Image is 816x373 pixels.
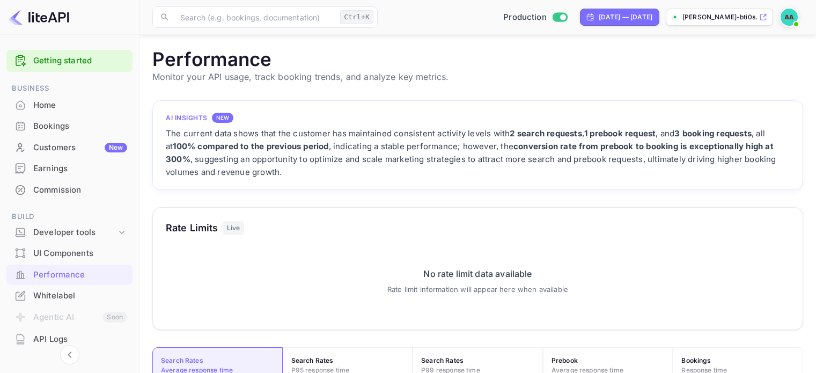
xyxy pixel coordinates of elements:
[6,50,133,72] div: Getting started
[60,345,79,364] button: Collapse navigation
[6,286,133,305] a: Whitelabel
[6,286,133,306] div: Whitelabel
[599,12,652,22] div: [DATE] — [DATE]
[552,356,578,364] strong: Prebook
[166,127,790,179] div: The current data shows that the customer has maintained consistent activity levels with , , and ,...
[6,158,133,178] a: Earnings
[674,128,752,138] strong: 3 booking requests
[510,128,582,138] strong: 2 search requests
[105,143,127,152] div: New
[33,142,127,154] div: Customers
[173,141,328,151] strong: 100% compared to the previous period
[6,137,133,158] div: CustomersNew
[682,12,757,22] p: [PERSON_NAME]-bti0s.nuit...
[223,221,245,235] div: Live
[6,116,133,136] a: Bookings
[9,9,69,26] img: LiteAPI logo
[6,211,133,223] span: Build
[584,128,656,138] strong: 1 prebook request
[152,48,803,70] h1: Performance
[499,11,571,24] div: Switch to Sandbox mode
[6,158,133,179] div: Earnings
[6,243,133,264] div: UI Components
[681,356,711,364] strong: Bookings
[503,11,547,24] span: Production
[387,267,568,280] div: No rate limit data available
[33,290,127,302] div: Whitelabel
[6,243,133,263] a: UI Components
[33,184,127,196] div: Commission
[33,269,127,281] div: Performance
[166,113,208,123] h4: AI Insights
[152,70,803,83] p: Monitor your API usage, track booking trends, and analyze key metrics.
[580,9,659,26] div: Click to change the date range period
[33,120,127,133] div: Bookings
[6,116,133,137] div: Bookings
[6,83,133,94] span: Business
[6,265,133,284] a: Performance
[174,6,336,28] input: Search (e.g. bookings, documentation)
[6,265,133,286] div: Performance
[6,329,133,349] a: API Logs
[33,55,127,67] a: Getting started
[6,180,133,201] div: Commission
[6,180,133,200] a: Commission
[33,99,127,112] div: Home
[6,223,133,242] div: Developer tools
[161,356,203,364] strong: Search Rates
[6,95,133,115] a: Home
[387,284,568,295] div: Rate limit information will appear here when available
[212,113,233,123] div: NEW
[166,221,218,235] h3: Rate Limits
[291,356,334,364] strong: Search Rates
[33,333,127,346] div: API Logs
[340,10,373,24] div: Ctrl+K
[6,95,133,116] div: Home
[6,329,133,350] div: API Logs
[33,163,127,175] div: Earnings
[6,137,133,157] a: CustomersNew
[33,247,127,260] div: UI Components
[421,356,464,364] strong: Search Rates
[33,226,116,239] div: Developer tools
[781,9,798,26] img: Apurva Amin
